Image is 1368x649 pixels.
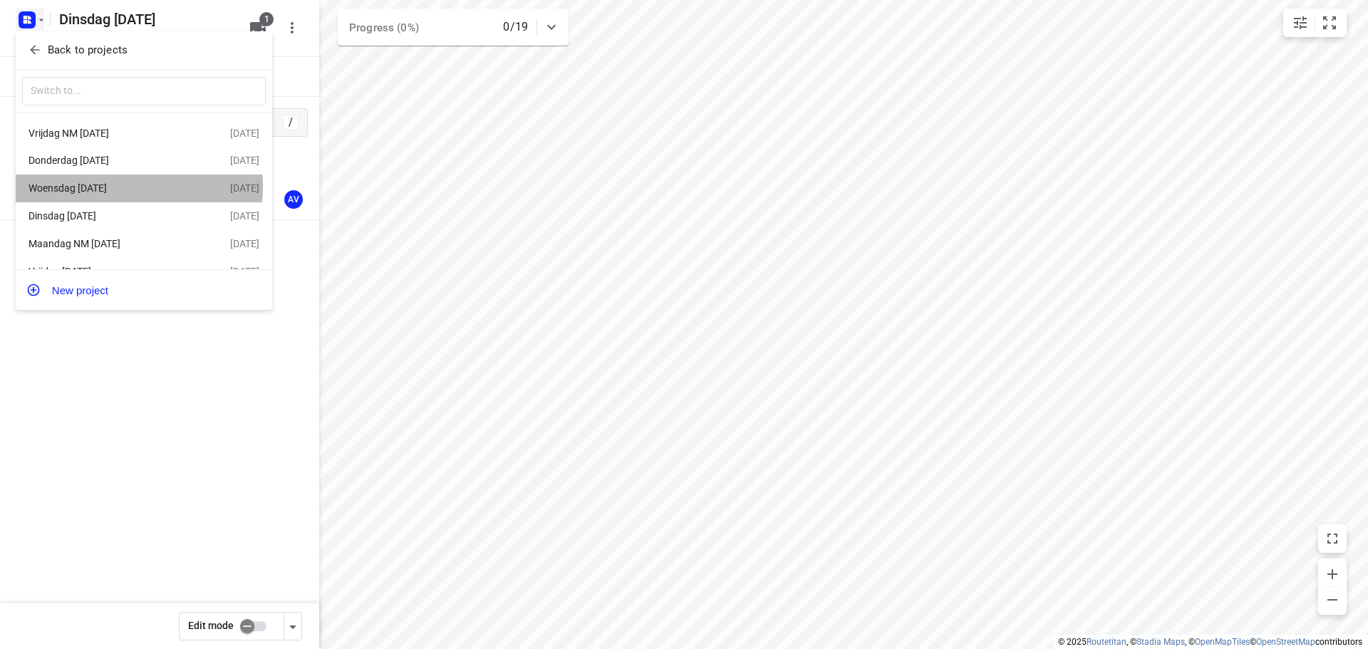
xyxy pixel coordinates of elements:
[22,38,266,62] button: Back to projects
[16,202,272,230] div: Dinsdag [DATE][DATE]
[28,155,192,166] div: Donderdag [DATE]
[28,238,192,249] div: Maandag NM [DATE]
[16,147,272,175] div: Donderdag [DATE][DATE]
[28,210,192,222] div: Dinsdag [DATE]
[48,42,128,58] p: Back to projects
[28,128,192,139] div: Vrijdag NM [DATE]
[16,230,272,258] div: Maandag NM [DATE][DATE]
[230,238,259,249] div: [DATE]
[230,182,259,194] div: [DATE]
[16,258,272,286] div: Vrijdag [DATE][DATE]
[16,119,272,147] div: Vrijdag NM [DATE][DATE]
[22,77,266,106] input: Switch to...
[16,175,272,202] div: Woensdag [DATE][DATE]
[230,210,259,222] div: [DATE]
[28,182,192,194] div: Woensdag [DATE]
[230,266,259,277] div: [DATE]
[230,155,259,166] div: [DATE]
[28,266,192,277] div: Vrijdag [DATE]
[16,276,272,304] button: New project
[230,128,259,139] div: [DATE]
